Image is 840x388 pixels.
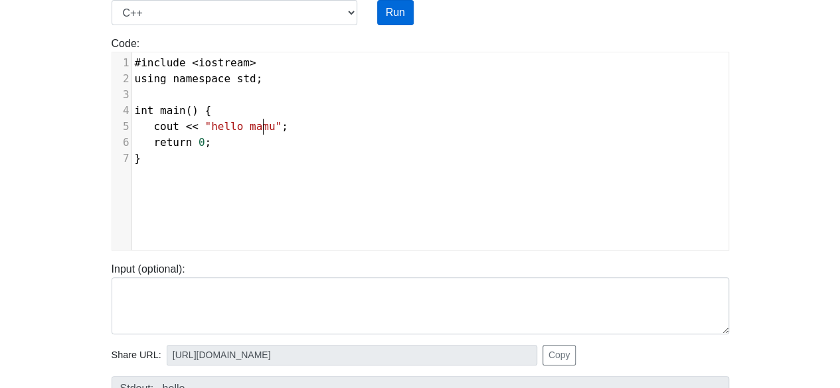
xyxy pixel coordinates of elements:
[237,72,256,85] span: std
[112,71,131,87] div: 2
[135,104,212,117] span: () {
[112,151,131,166] div: 7
[135,56,186,69] span: #include
[153,136,192,149] span: return
[135,104,154,117] span: int
[543,345,576,365] button: Copy
[112,87,131,103] div: 3
[173,72,230,85] span: namespace
[135,152,141,164] span: }
[199,136,205,149] span: 0
[186,120,199,133] span: <<
[192,56,199,69] span: <
[153,120,179,133] span: cout
[135,72,263,85] span: ;
[135,136,212,149] span: ;
[102,261,739,334] div: Input (optional):
[112,55,131,71] div: 1
[205,120,282,133] span: "hello mamu"
[199,56,250,69] span: iostream
[135,120,288,133] span: ;
[160,104,186,117] span: main
[250,56,256,69] span: >
[102,36,739,251] div: Code:
[112,103,131,119] div: 4
[112,135,131,151] div: 6
[135,72,167,85] span: using
[112,119,131,135] div: 5
[112,348,161,363] span: Share URL:
[167,345,537,365] input: No share available yet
